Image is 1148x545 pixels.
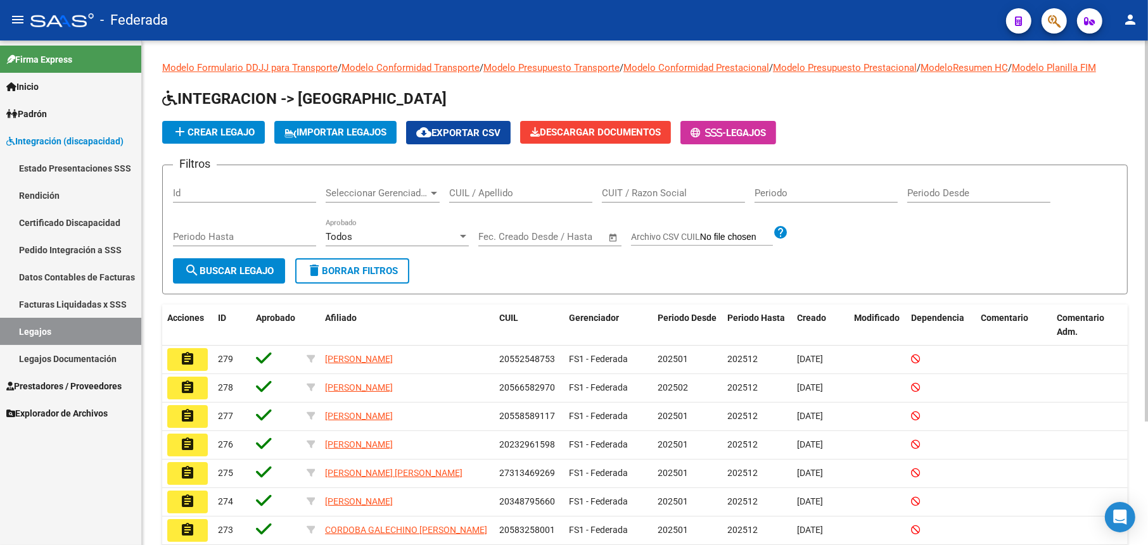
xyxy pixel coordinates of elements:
[325,411,393,421] span: [PERSON_NAME]
[981,313,1028,323] span: Comentario
[520,121,671,144] button: Descargar Documentos
[623,62,769,73] a: Modelo Conformidad Prestacional
[606,230,621,245] button: Open calendar
[256,313,295,323] span: Aprobado
[906,304,976,346] datatable-header-cell: Dependencia
[218,496,233,506] span: 274
[218,525,233,535] span: 273
[10,12,25,27] mat-icon: menu
[326,187,428,199] span: Seleccionar Gerenciador
[653,304,722,346] datatable-header-cell: Periodo Desde
[727,411,758,421] span: 202512
[569,382,628,392] span: FS1 - Federada
[180,351,195,366] mat-icon: assignment
[726,127,766,139] span: Legajos
[797,439,823,449] span: [DATE]
[162,121,265,144] button: Crear Legajo
[416,127,501,139] span: Exportar CSV
[773,62,917,73] a: Modelo Presupuesto Prestacional
[184,265,274,277] span: Buscar Legajo
[6,53,72,66] span: Firma Express
[6,406,108,420] span: Explorador de Archivos
[6,134,124,148] span: Integración (discapacidad)
[218,354,233,364] span: 279
[162,90,447,108] span: INTEGRACION -> [GEOGRAPHIC_DATA]
[631,232,700,242] span: Archivo CSV CUIL
[251,304,302,346] datatable-header-cell: Aprobado
[483,62,620,73] a: Modelo Presupuesto Transporte
[797,382,823,392] span: [DATE]
[478,231,530,242] input: Fecha inicio
[658,411,688,421] span: 202501
[326,231,352,242] span: Todos
[727,382,758,392] span: 202512
[773,225,788,240] mat-icon: help
[797,468,823,478] span: [DATE]
[1123,12,1138,27] mat-icon: person
[218,468,233,478] span: 275
[180,465,195,480] mat-icon: assignment
[691,127,726,139] span: -
[180,494,195,509] mat-icon: assignment
[406,121,511,144] button: Exportar CSV
[1052,304,1128,346] datatable-header-cell: Comentario Adm.
[680,121,776,144] button: -Legajos
[284,127,386,138] span: IMPORTAR LEGAJOS
[494,304,564,346] datatable-header-cell: CUIL
[722,304,792,346] datatable-header-cell: Periodo Hasta
[341,62,480,73] a: Modelo Conformidad Transporte
[180,437,195,452] mat-icon: assignment
[274,121,397,144] button: IMPORTAR LEGAJOS
[569,439,628,449] span: FS1 - Federada
[218,439,233,449] span: 276
[569,313,619,323] span: Gerenciador
[499,468,555,478] span: 27313469269
[569,525,628,535] span: FS1 - Federada
[180,408,195,423] mat-icon: assignment
[727,439,758,449] span: 202512
[173,258,285,284] button: Buscar Legajo
[173,155,217,173] h3: Filtros
[1057,313,1104,337] span: Comentario Adm.
[499,496,555,506] span: 20348795660
[320,304,494,346] datatable-header-cell: Afiliado
[172,124,188,139] mat-icon: add
[184,263,200,278] mat-icon: search
[325,313,357,323] span: Afiliado
[797,496,823,506] span: [DATE]
[658,439,688,449] span: 202501
[727,468,758,478] span: 202512
[797,313,826,323] span: Creado
[1105,502,1135,532] div: Open Intercom Messenger
[307,263,322,278] mat-icon: delete
[727,525,758,535] span: 202512
[100,6,168,34] span: - Federada
[792,304,849,346] datatable-header-cell: Creado
[530,127,661,138] span: Descargar Documentos
[569,496,628,506] span: FS1 - Federada
[416,125,431,140] mat-icon: cloud_download
[6,80,39,94] span: Inicio
[499,411,555,421] span: 20558589117
[658,468,688,478] span: 202501
[213,304,251,346] datatable-header-cell: ID
[499,525,555,535] span: 20583258001
[180,380,195,395] mat-icon: assignment
[307,265,398,277] span: Borrar Filtros
[325,382,393,392] span: [PERSON_NAME]
[325,354,393,364] span: [PERSON_NAME]
[167,313,204,323] span: Acciones
[162,62,338,73] a: Modelo Formulario DDJJ para Transporte
[849,304,906,346] datatable-header-cell: Modificado
[499,313,518,323] span: CUIL
[1012,62,1096,73] a: Modelo Planilla FIM
[218,411,233,421] span: 277
[564,304,653,346] datatable-header-cell: Gerenciador
[295,258,409,284] button: Borrar Filtros
[218,313,226,323] span: ID
[172,127,255,138] span: Crear Legajo
[921,62,1008,73] a: ModeloResumen HC
[658,354,688,364] span: 202501
[499,439,555,449] span: 20232961598
[727,313,785,323] span: Periodo Hasta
